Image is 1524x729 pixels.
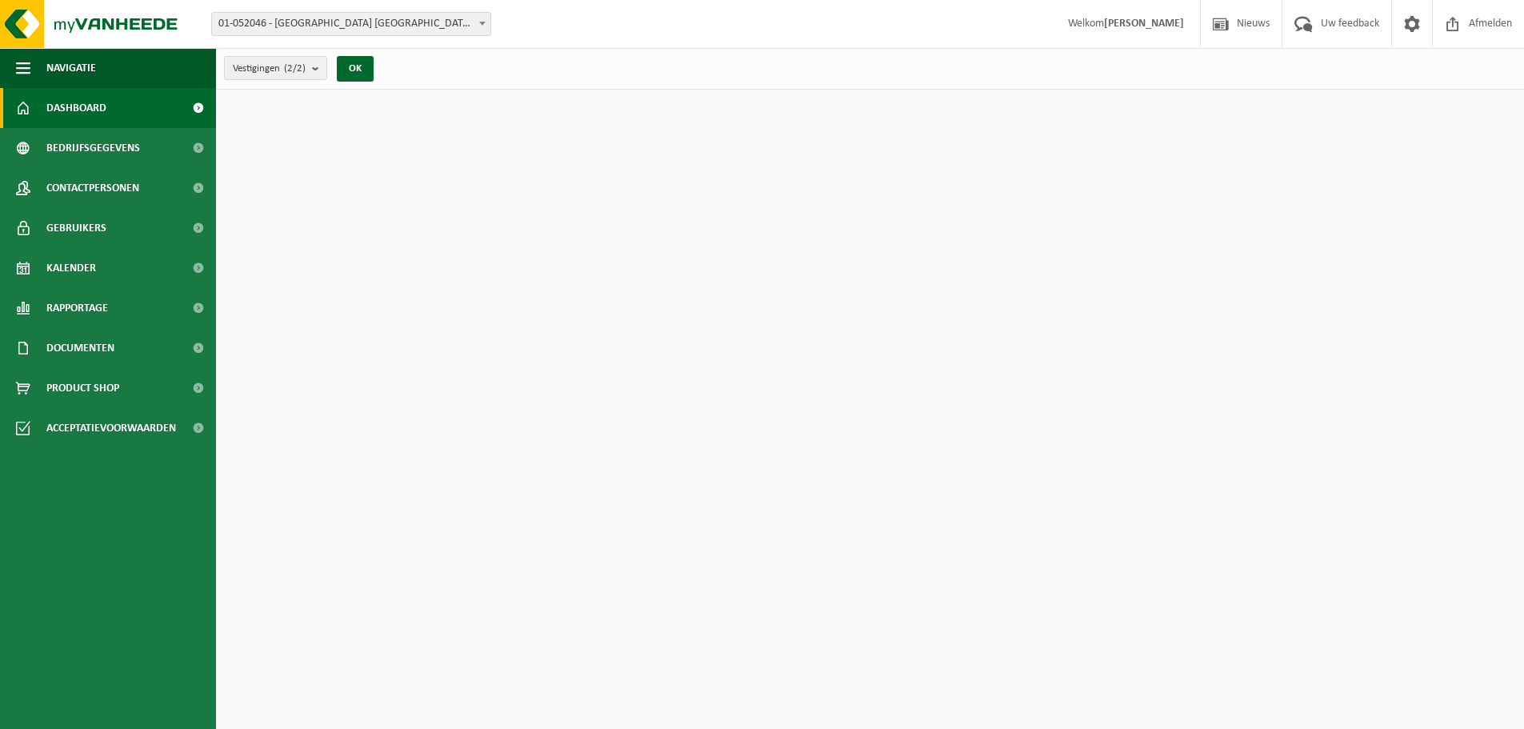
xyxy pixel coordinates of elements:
[46,328,114,368] span: Documenten
[211,12,491,36] span: 01-052046 - SAINT-GOBAIN ADFORS BELGIUM - BUGGENHOUT
[224,56,327,80] button: Vestigingen(2/2)
[46,48,96,88] span: Navigatie
[46,408,176,448] span: Acceptatievoorwaarden
[46,88,106,128] span: Dashboard
[46,128,140,168] span: Bedrijfsgegevens
[46,208,106,248] span: Gebruikers
[337,56,374,82] button: OK
[1104,18,1184,30] strong: [PERSON_NAME]
[284,63,306,74] count: (2/2)
[46,168,139,208] span: Contactpersonen
[46,248,96,288] span: Kalender
[46,288,108,328] span: Rapportage
[46,368,119,408] span: Product Shop
[212,13,490,35] span: 01-052046 - SAINT-GOBAIN ADFORS BELGIUM - BUGGENHOUT
[233,57,306,81] span: Vestigingen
